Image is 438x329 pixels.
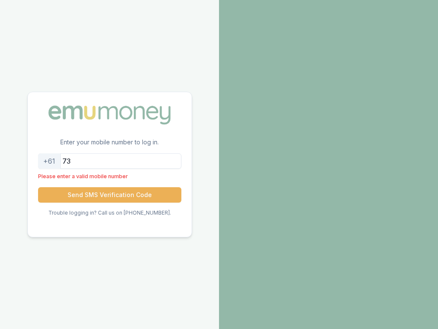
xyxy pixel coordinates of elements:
[38,187,181,203] button: Send SMS Verification Code
[38,153,181,169] input: 0412345678
[48,209,171,216] p: Trouble logging in? Call us on [PHONE_NUMBER].
[38,172,181,180] p: Please enter a valid mobile number
[45,102,174,127] img: Emu Money
[38,153,61,169] div: +61
[28,138,192,153] p: Enter your mobile number to log in.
